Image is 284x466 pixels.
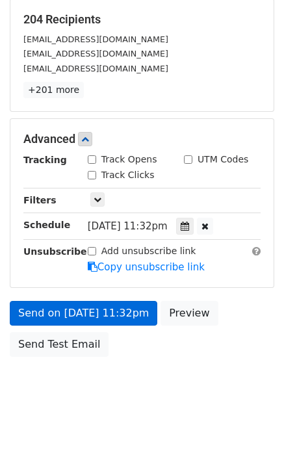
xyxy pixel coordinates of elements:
small: [EMAIL_ADDRESS][DOMAIN_NAME] [23,34,168,44]
strong: Tracking [23,155,67,165]
strong: Unsubscribe [23,246,87,257]
a: Copy unsubscribe link [88,261,205,273]
strong: Filters [23,195,57,205]
label: Add unsubscribe link [101,244,196,258]
small: [EMAIL_ADDRESS][DOMAIN_NAME] [23,64,168,73]
strong: Schedule [23,220,70,230]
h5: 204 Recipients [23,12,261,27]
span: [DATE] 11:32pm [88,220,168,232]
label: Track Clicks [101,168,155,182]
small: [EMAIL_ADDRESS][DOMAIN_NAME] [23,49,168,58]
a: +201 more [23,82,84,98]
a: Preview [161,301,218,326]
a: Send Test Email [10,332,109,357]
label: UTM Codes [198,153,248,166]
a: Send on [DATE] 11:32pm [10,301,157,326]
h5: Advanced [23,132,261,146]
label: Track Opens [101,153,157,166]
iframe: Chat Widget [219,404,284,466]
